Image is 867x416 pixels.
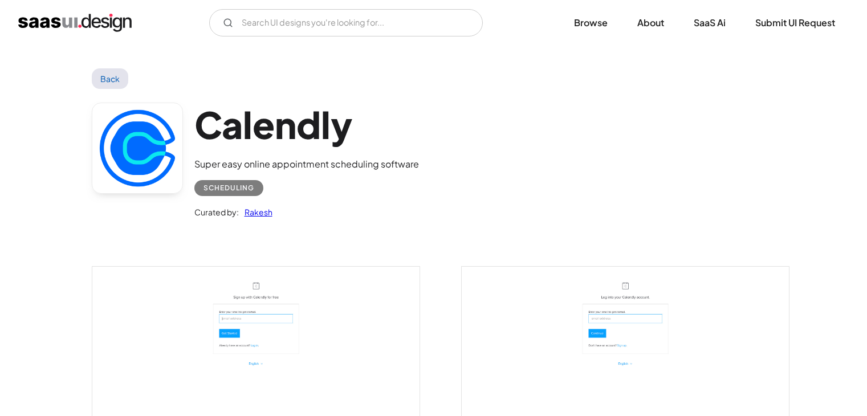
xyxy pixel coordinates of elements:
[209,9,483,36] form: Email Form
[209,9,483,36] input: Search UI designs you're looking for...
[194,157,419,171] div: Super easy online appointment scheduling software
[239,205,272,219] a: Rakesh
[680,10,739,35] a: SaaS Ai
[203,181,254,195] div: Scheduling
[194,205,239,219] div: Curated by:
[194,103,419,146] h1: Calendly
[624,10,678,35] a: About
[18,14,132,32] a: home
[560,10,621,35] a: Browse
[92,68,129,89] a: Back
[742,10,849,35] a: Submit UI Request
